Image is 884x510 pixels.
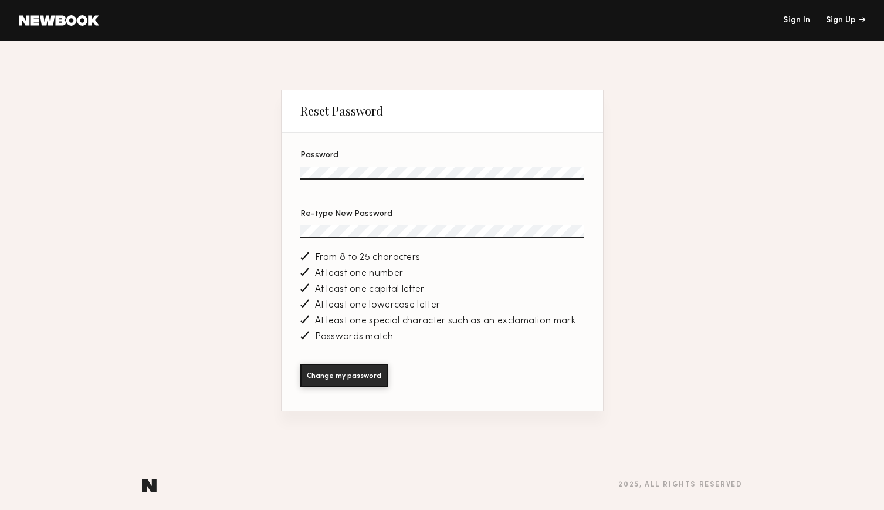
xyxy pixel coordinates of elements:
input: Password [300,167,584,180]
button: Change my password [300,364,388,387]
div: Sign Up [826,16,865,25]
span: Passwords match [315,332,394,342]
span: At least one capital letter [315,285,425,295]
span: At least one lowercase letter [315,300,441,310]
div: Reset Password [300,104,383,118]
span: From 8 to 25 characters [315,253,421,263]
div: Password [300,151,584,160]
div: 2025 , all rights reserved [618,481,742,489]
input: Re-type New Password [300,225,584,238]
div: Re-type New Password [300,210,584,218]
span: At least one number [315,269,404,279]
span: At least one special character such as an exclamation mark [315,316,575,326]
a: Sign In [783,16,810,25]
